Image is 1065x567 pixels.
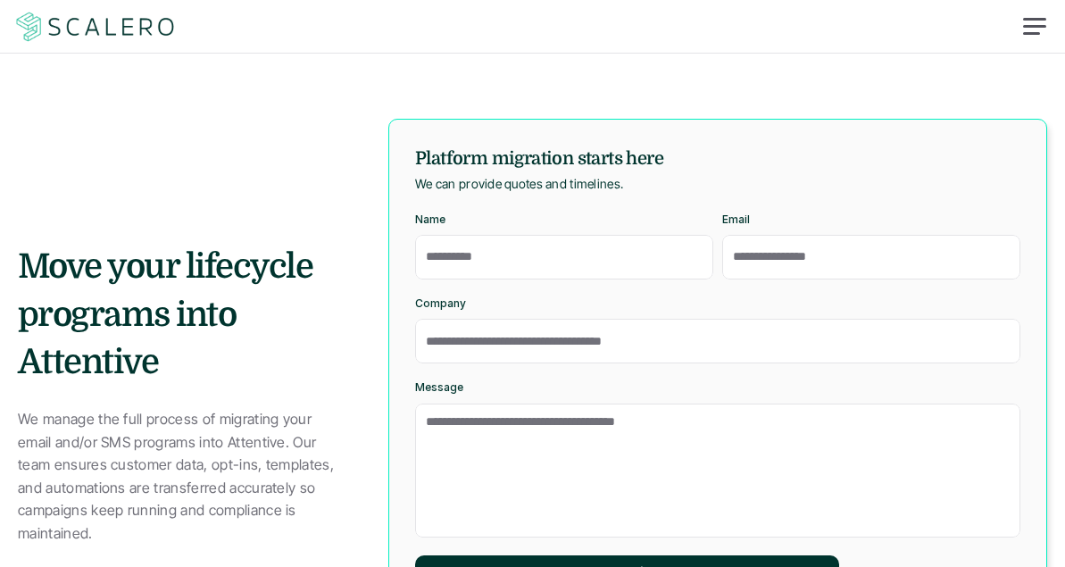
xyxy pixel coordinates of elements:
h5: Platform migration starts here [415,146,951,172]
a: Scalero company logotype [13,11,178,43]
input: Email [722,235,1020,279]
p: We manage the full process of migrating your email and/or SMS programs into Attentive. Our team e... [18,408,348,546]
h2: Move your lifecycle programs into Attentive [18,243,348,386]
p: Company [415,297,466,310]
p: We can provide quotes and timelines. [415,172,623,195]
textarea: Message [415,404,1020,538]
p: Message [415,381,463,394]
img: Scalero company logotype [13,10,178,44]
input: Name [415,235,713,279]
input: Company [415,319,1020,363]
p: Name [415,213,445,226]
p: Email [722,213,750,226]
